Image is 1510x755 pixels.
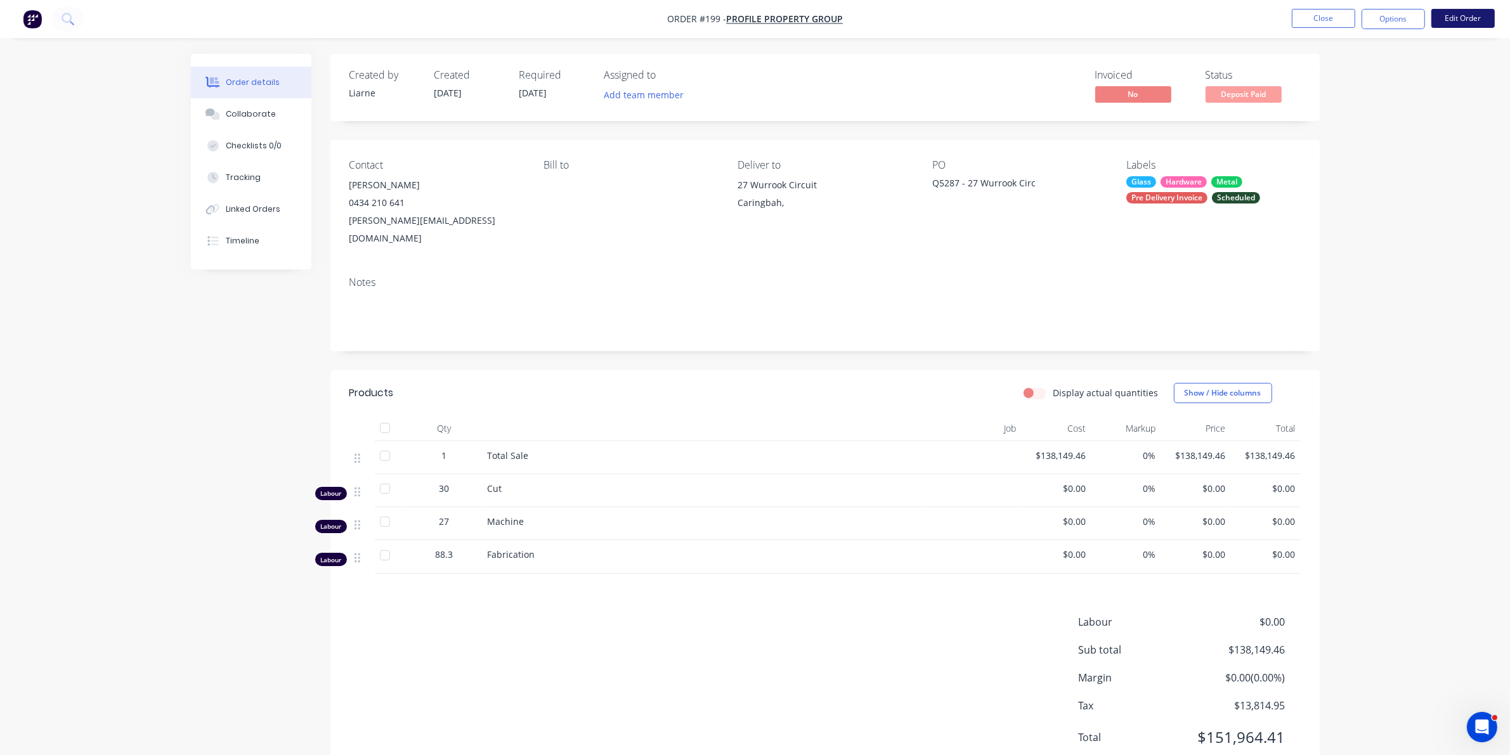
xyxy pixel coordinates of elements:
[1161,176,1207,188] div: Hardware
[407,416,483,441] div: Qty
[543,159,717,171] div: Bill to
[597,86,690,103] button: Add team member
[1027,482,1086,495] span: $0.00
[434,87,462,99] span: [DATE]
[226,108,276,120] div: Collaborate
[488,482,502,494] span: Cut
[1236,515,1296,528] span: $0.00
[349,69,419,81] div: Created by
[488,515,524,527] span: Machine
[1212,192,1260,203] div: Scheduled
[1191,670,1285,685] span: $0.00 ( 0.00 %)
[315,487,347,500] div: Labour
[1191,614,1285,629] span: $0.00
[349,176,523,194] div: [PERSON_NAME]
[1211,176,1242,188] div: Metal
[1053,386,1159,399] label: Display actual quantities
[1027,515,1086,528] span: $0.00
[1027,548,1086,561] span: $0.00
[442,449,447,462] span: 1
[439,515,450,528] span: 27
[738,194,911,212] div: Caringbah,
[1126,176,1156,188] div: Glass
[488,449,529,461] span: Total Sale
[349,159,523,171] div: Contact
[1467,712,1497,742] iframe: Intercom live chat
[1091,416,1161,441] div: Markup
[519,87,547,99] span: [DATE]
[349,176,523,247] div: [PERSON_NAME]0434 210 641[PERSON_NAME][EMAIL_ADDRESS][DOMAIN_NAME]
[349,385,394,401] div: Products
[738,176,911,217] div: 27 Wurrook CircuitCaringbah,
[1191,726,1285,749] span: $151,964.41
[1231,416,1301,441] div: Total
[191,130,311,162] button: Checklists 0/0
[1095,69,1190,81] div: Invoiced
[226,172,261,183] div: Tracking
[315,553,347,566] div: Labour
[434,69,504,81] div: Created
[191,225,311,257] button: Timeline
[1097,449,1156,462] span: 0%
[1236,548,1296,561] span: $0.00
[191,193,311,225] button: Linked Orders
[1431,9,1495,28] button: Edit Order
[1079,614,1192,629] span: Labour
[1166,515,1226,528] span: $0.00
[1097,515,1156,528] span: 0%
[1079,698,1192,713] span: Tax
[1236,449,1296,462] span: $138,149.46
[436,548,453,561] span: 88.3
[226,77,280,88] div: Order details
[1097,548,1156,561] span: 0%
[1206,86,1282,102] span: Deposit Paid
[932,176,1091,194] div: Q5287 - 27 Wurrook Circ
[1236,482,1296,495] span: $0.00
[1166,548,1226,561] span: $0.00
[315,520,347,533] div: Labour
[726,13,843,25] a: Profile Property Group
[1095,86,1171,102] span: No
[1079,730,1192,745] span: Total
[1206,86,1282,105] button: Deposit Paid
[349,86,419,100] div: Liarne
[1022,416,1091,441] div: Cost
[1126,192,1207,203] div: Pre Delivery Invoice
[1206,69,1301,81] div: Status
[932,159,1106,171] div: PO
[604,69,731,81] div: Assigned to
[667,13,726,25] span: Order #199 -
[191,98,311,130] button: Collaborate
[226,140,282,152] div: Checklists 0/0
[1191,642,1285,657] span: $138,149.46
[1362,9,1425,29] button: Options
[1161,416,1231,441] div: Price
[191,162,311,193] button: Tracking
[604,86,691,103] button: Add team member
[738,159,911,171] div: Deliver to
[439,482,450,495] span: 30
[349,212,523,247] div: [PERSON_NAME][EMAIL_ADDRESS][DOMAIN_NAME]
[1166,482,1226,495] span: $0.00
[1079,642,1192,657] span: Sub total
[1292,9,1355,28] button: Close
[488,548,535,560] span: Fabrication
[191,67,311,98] button: Order details
[349,194,523,212] div: 0434 210 641
[1166,449,1226,462] span: $138,149.46
[1097,482,1156,495] span: 0%
[1174,383,1272,403] button: Show / Hide columns
[519,69,589,81] div: Required
[1079,670,1192,685] span: Margin
[226,235,259,247] div: Timeline
[1126,159,1300,171] div: Labels
[927,416,1022,441] div: Job
[1027,449,1086,462] span: $138,149.46
[349,276,1301,288] div: Notes
[226,203,280,215] div: Linked Orders
[738,176,911,194] div: 27 Wurrook Circuit
[1191,698,1285,713] span: $13,814.95
[23,10,42,29] img: Factory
